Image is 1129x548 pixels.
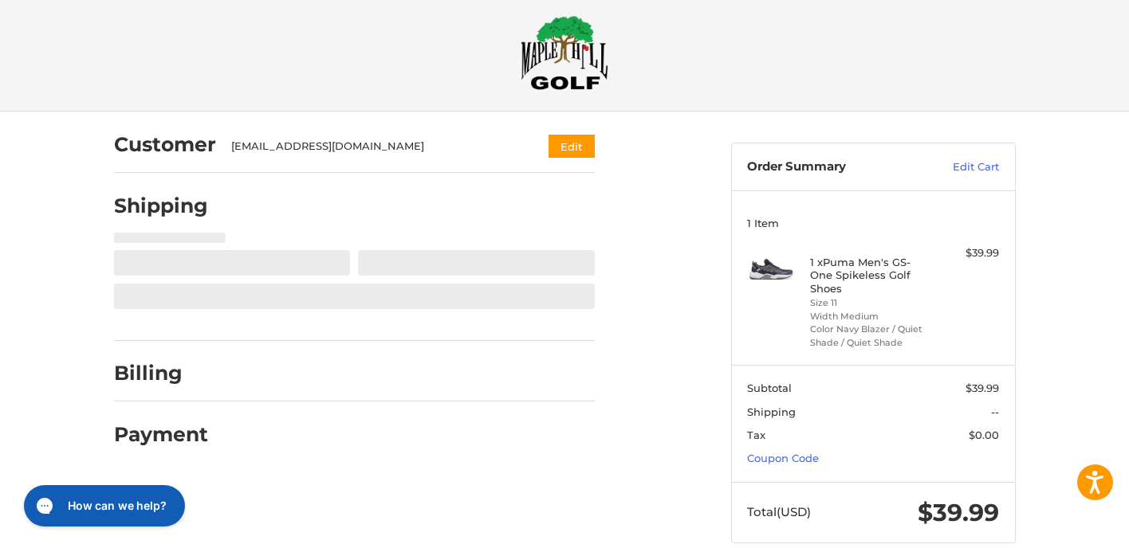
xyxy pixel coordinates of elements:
[991,405,999,418] span: --
[919,159,999,175] a: Edit Cart
[231,139,517,155] div: [EMAIL_ADDRESS][DOMAIN_NAME]
[549,135,595,158] button: Edit
[918,498,999,527] span: $39.99
[114,361,207,386] h2: Billing
[747,159,919,175] h3: Order Summary
[969,429,999,441] span: $0.00
[747,217,999,229] h3: 1 Item
[747,429,765,441] span: Tax
[114,422,208,447] h2: Payment
[810,256,932,295] h4: 1 x Puma Men's GS-One Spikeless Golf Shoes
[114,194,208,218] h2: Shipping
[747,405,796,418] span: Shipping
[747,504,811,519] span: Total (USD)
[16,479,193,532] iframe: Gorgias live chat messenger
[966,382,999,394] span: $39.99
[521,15,608,90] img: Maple Hill Golf
[747,452,819,464] a: Coupon Code
[936,245,999,261] div: $39.99
[810,323,932,349] li: Color Navy Blazer / Quiet Shade / Quiet Shade
[747,382,792,394] span: Subtotal
[114,132,216,157] h2: Customer
[810,310,932,323] li: Width Medium
[810,296,932,310] li: Size 11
